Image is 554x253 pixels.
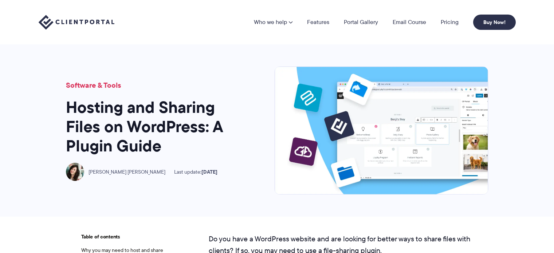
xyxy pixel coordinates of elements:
[393,19,426,25] a: Email Course
[66,80,121,91] a: Software & Tools
[473,15,516,30] a: Buy Now!
[254,19,292,25] a: Who we help
[81,233,172,241] span: Table of contents
[174,169,217,175] span: Last update:
[66,98,241,155] h1: Hosting and Sharing Files on WordPress: A Plugin Guide
[441,19,459,25] a: Pricing
[307,19,329,25] a: Features
[201,168,217,176] time: [DATE]
[344,19,378,25] a: Portal Gallery
[89,169,165,175] span: [PERSON_NAME] [PERSON_NAME]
